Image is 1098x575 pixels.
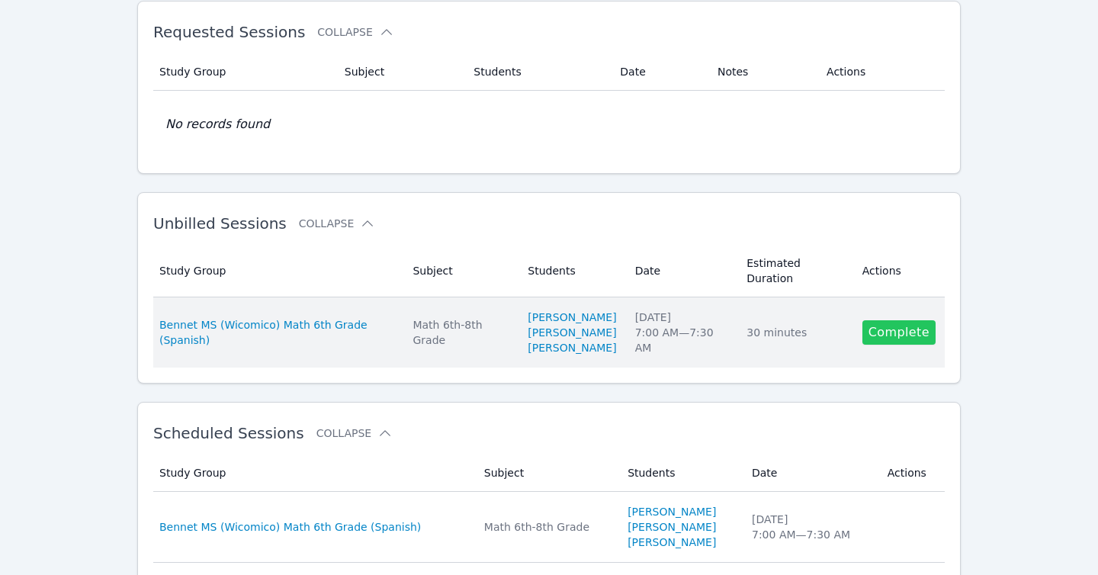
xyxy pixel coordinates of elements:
th: Actions [853,245,945,297]
th: Date [743,455,878,492]
th: Subject [475,455,618,492]
th: Estimated Duration [737,245,852,297]
a: [PERSON_NAME] [628,504,716,519]
a: Complete [862,320,936,345]
td: No records found [153,91,945,158]
th: Study Group [153,455,475,492]
th: Students [618,455,743,492]
a: [PERSON_NAME] [528,325,616,340]
a: [PERSON_NAME] [628,519,716,535]
button: Collapse [299,216,375,231]
button: Collapse [316,426,393,441]
th: Students [464,53,611,91]
a: [PERSON_NAME] [528,340,616,355]
a: Bennet MS (Wicomico) Math 6th Grade (Spanish) [159,317,394,348]
span: Scheduled Sessions [153,424,304,442]
div: Math 6th-8th Grade [484,519,609,535]
th: Study Group [153,245,403,297]
div: [DATE] 7:00 AM — 7:30 AM [752,512,869,542]
th: Date [626,245,738,297]
th: Subject [335,53,465,91]
th: Study Group [153,53,335,91]
th: Actions [878,455,945,492]
div: Math 6th-8th Grade [413,317,509,348]
button: Collapse [317,24,393,40]
div: 30 minutes [746,325,843,340]
th: Students [518,245,625,297]
span: Unbilled Sessions [153,214,287,233]
span: Requested Sessions [153,23,305,41]
tr: Bennet MS (Wicomico) Math 6th Grade (Spanish)Math 6th-8th Grade[PERSON_NAME][PERSON_NAME][PERSON_... [153,492,945,563]
a: Bennet MS (Wicomico) Math 6th Grade (Spanish) [159,519,421,535]
tr: Bennet MS (Wicomico) Math 6th Grade (Spanish)Math 6th-8th Grade[PERSON_NAME][PERSON_NAME][PERSON_... [153,297,945,368]
th: Actions [817,53,945,91]
th: Subject [403,245,518,297]
th: Notes [708,53,817,91]
div: [DATE] 7:00 AM — 7:30 AM [635,310,729,355]
th: Date [611,53,708,91]
a: [PERSON_NAME] [628,535,716,550]
a: [PERSON_NAME] [528,310,616,325]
